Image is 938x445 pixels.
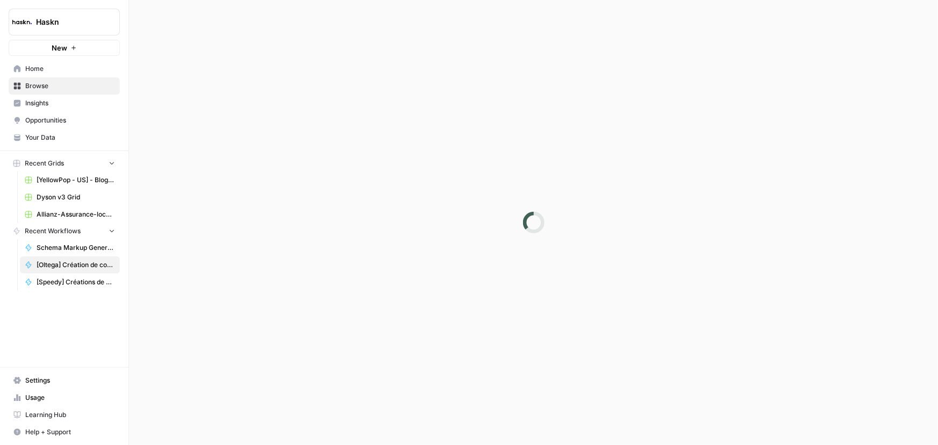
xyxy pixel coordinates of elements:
[25,376,115,385] span: Settings
[20,239,120,256] a: Schema Markup Generator
[52,42,67,53] span: New
[25,427,115,437] span: Help + Support
[9,77,120,95] a: Browse
[37,175,115,185] span: [YellowPop - US] - Blog Articles - 1000 words
[20,171,120,189] a: [YellowPop - US] - Blog Articles - 1000 words
[37,243,115,253] span: Schema Markup Generator
[25,393,115,403] span: Usage
[20,256,120,274] a: [Oltega] Création de contenus
[9,40,120,56] button: New
[25,410,115,420] span: Learning Hub
[9,424,120,441] button: Help + Support
[9,155,120,171] button: Recent Grids
[37,210,115,219] span: Allianz-Assurance-local v2 Grid
[12,12,32,32] img: Haskn Logo
[25,116,115,125] span: Opportunities
[37,260,115,270] span: [Oltega] Création de contenus
[9,372,120,389] a: Settings
[25,81,115,91] span: Browse
[9,223,120,239] button: Recent Workflows
[36,17,101,27] span: Haskn
[25,98,115,108] span: Insights
[25,64,115,74] span: Home
[9,112,120,129] a: Opportunities
[9,406,120,424] a: Learning Hub
[25,159,64,168] span: Recent Grids
[20,189,120,206] a: Dyson v3 Grid
[37,192,115,202] span: Dyson v3 Grid
[9,389,120,406] a: Usage
[9,60,120,77] a: Home
[9,129,120,146] a: Your Data
[9,9,120,35] button: Workspace: Haskn
[20,274,120,291] a: [Speedy] Créations de contenu
[37,277,115,287] span: [Speedy] Créations de contenu
[20,206,120,223] a: Allianz-Assurance-local v2 Grid
[9,95,120,112] a: Insights
[25,226,81,236] span: Recent Workflows
[25,133,115,142] span: Your Data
